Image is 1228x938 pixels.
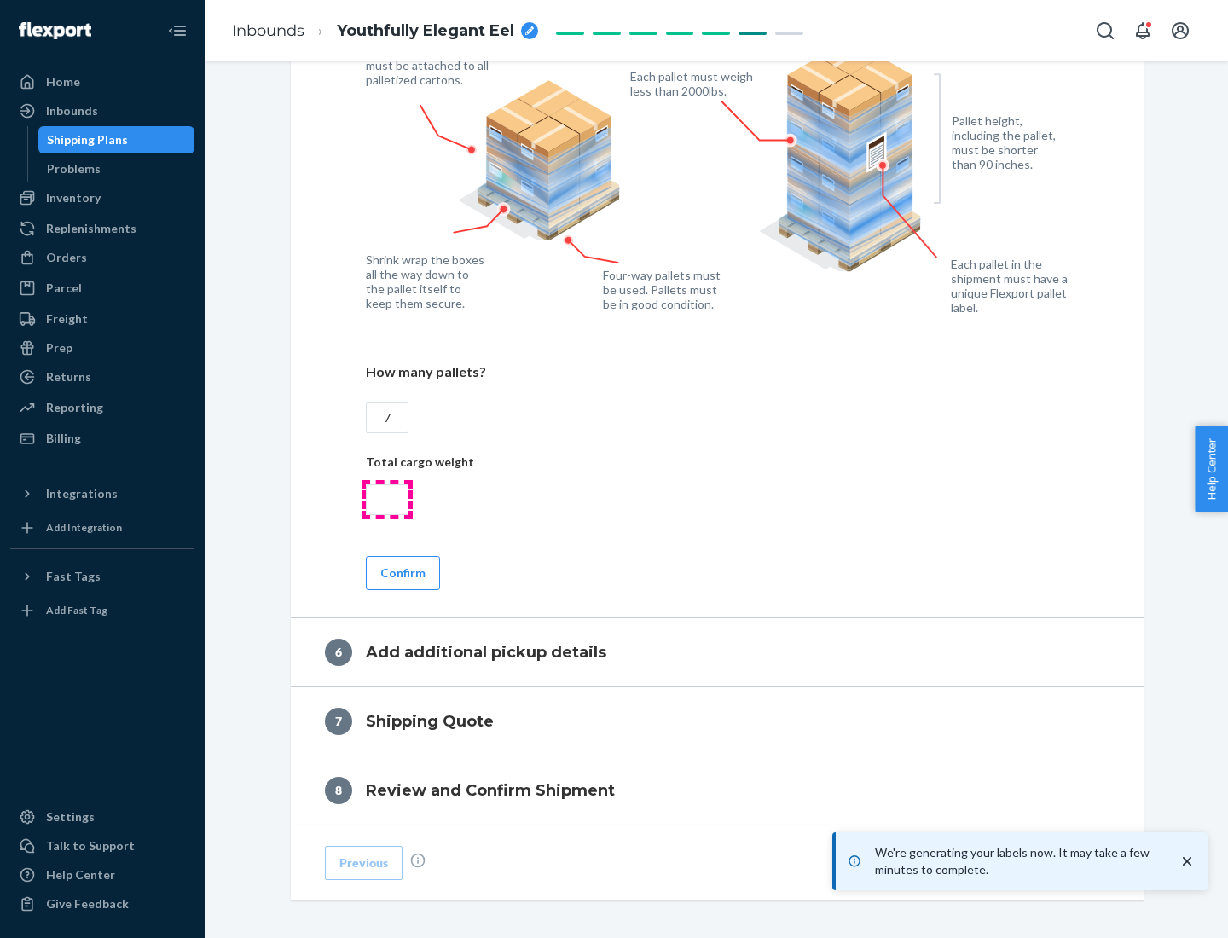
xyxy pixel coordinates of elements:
h4: Add additional pickup details [366,641,606,663]
p: How many pallets? [366,362,1069,382]
div: Home [46,73,80,90]
div: Replenishments [46,220,136,237]
a: Freight [10,305,194,333]
a: Inventory [10,184,194,211]
span: Youthfully Elegant Eel [337,20,514,43]
figcaption: Box contents labels must be attached to all palletized cartons. [366,43,493,87]
div: Reporting [46,399,103,416]
svg: close toast [1179,853,1196,870]
a: Orders [10,244,194,271]
button: Integrations [10,480,194,507]
figcaption: Four-way pallets must be used. Pallets must be in good condition. [603,268,721,311]
div: Orders [46,249,87,266]
div: 7 [325,708,352,735]
div: 8 [325,777,352,804]
button: Give Feedback [10,890,194,918]
a: Settings [10,803,194,831]
div: Add Integration [46,520,122,535]
a: Add Fast Tag [10,597,194,624]
figcaption: Shrink wrap the boxes all the way down to the pallet itself to keep them secure. [366,252,488,310]
div: Shipping Plans [47,131,128,148]
h4: Review and Confirm Shipment [366,779,615,802]
a: Inbounds [10,97,194,124]
div: Integrations [46,485,118,502]
a: Problems [38,155,195,182]
a: Help Center [10,861,194,889]
div: Talk to Support [46,837,135,854]
a: Home [10,68,194,96]
div: Inventory [46,189,101,206]
button: Close Navigation [160,14,194,48]
div: Fast Tags [46,568,101,585]
div: Parcel [46,280,82,297]
button: Help Center [1195,426,1228,512]
a: Parcel [10,275,194,302]
div: Inbounds [46,102,98,119]
div: Freight [46,310,88,327]
div: Give Feedback [46,895,129,912]
div: Returns [46,368,91,385]
a: Add Integration [10,514,194,541]
button: Open account menu [1163,14,1197,48]
div: Prep [46,339,72,356]
a: Reporting [10,394,194,421]
div: Settings [46,808,95,825]
button: 8Review and Confirm Shipment [291,756,1144,825]
img: Flexport logo [19,22,91,39]
button: Previous [325,846,403,880]
button: Open Search Box [1088,14,1122,48]
figcaption: Each pallet must weigh less than 2000lbs. [630,69,757,98]
div: Add Fast Tag [46,603,107,617]
button: Fast Tags [10,563,194,590]
a: Shipping Plans [38,126,195,153]
a: Talk to Support [10,832,194,860]
a: Prep [10,334,194,362]
figcaption: Pallet height, including the pallet, must be shorter than 90 inches. [952,113,1063,171]
button: 7Shipping Quote [291,687,1144,756]
h4: Shipping Quote [366,710,494,732]
p: Total cargo weight [366,454,1069,471]
a: Replenishments [10,215,194,242]
ol: breadcrumbs [218,6,552,56]
div: 6 [325,639,352,666]
button: 6Add additional pickup details [291,618,1144,686]
div: Problems [47,160,101,177]
a: Returns [10,363,194,391]
figcaption: Each pallet in the shipment must have a unique Flexport pallet label. [951,257,1080,315]
a: Billing [10,425,194,452]
a: Inbounds [232,21,304,40]
div: Billing [46,430,81,447]
p: We're generating your labels now. It may take a few minutes to complete. [875,844,1161,878]
div: Help Center [46,866,115,883]
button: Confirm [366,556,440,590]
button: Open notifications [1126,14,1160,48]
